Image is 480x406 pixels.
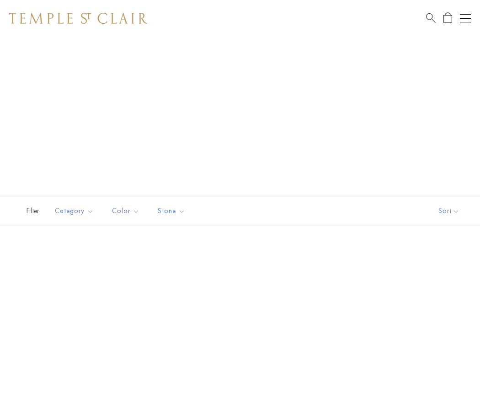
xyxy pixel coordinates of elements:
[48,201,101,221] button: Category
[443,12,452,24] a: Open Shopping Bag
[460,13,471,24] button: Open navigation
[426,12,436,24] a: Search
[107,205,146,217] span: Color
[9,13,147,24] img: Temple St. Clair
[153,205,192,217] span: Stone
[418,197,480,225] button: Show sort by
[50,205,101,217] span: Category
[151,201,192,221] button: Stone
[105,201,146,221] button: Color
